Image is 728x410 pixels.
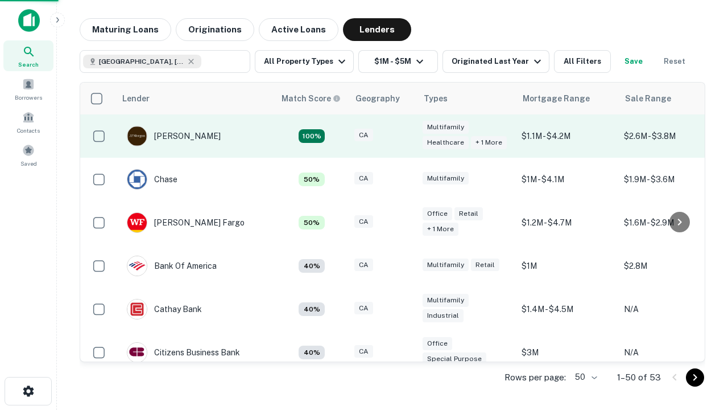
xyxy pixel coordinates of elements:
[618,331,721,374] td: N/A
[17,126,40,135] span: Contacts
[3,40,53,71] a: Search
[176,18,254,41] button: Originations
[516,288,618,331] td: $1.4M - $4.5M
[423,259,469,272] div: Multifamily
[127,212,245,233] div: [PERSON_NAME] Fargo
[358,50,438,73] button: $1M - $5M
[354,215,373,228] div: CA
[423,294,469,307] div: Multifamily
[554,50,611,73] button: All Filters
[617,371,661,384] p: 1–50 of 53
[618,114,721,158] td: $2.6M - $3.8M
[115,83,275,114] th: Lender
[299,216,325,229] div: Matching Properties: 5, hasApolloMatch: undefined
[417,83,516,114] th: Types
[127,299,202,319] div: Cathay Bank
[615,50,652,73] button: Save your search to get updates of matches that match your search criteria.
[354,172,373,185] div: CA
[354,345,373,358] div: CA
[354,129,373,142] div: CA
[516,114,618,158] td: $1.1M - $4.2M
[282,92,341,105] div: Capitalize uses an advanced AI algorithm to match your search with the best lender. The match sco...
[20,159,37,168] span: Saved
[442,50,549,73] button: Originated Last Year
[454,207,483,220] div: Retail
[504,371,566,384] p: Rows per page:
[423,172,469,185] div: Multifamily
[618,83,721,114] th: Sale Range
[516,83,618,114] th: Mortgage Range
[618,244,721,288] td: $2.8M
[299,302,325,316] div: Matching Properties: 4, hasApolloMatch: undefined
[15,93,42,102] span: Borrowers
[625,92,671,105] div: Sale Range
[3,73,53,104] a: Borrowers
[656,50,693,73] button: Reset
[127,256,217,276] div: Bank Of America
[355,92,400,105] div: Geography
[686,368,704,387] button: Go to next page
[18,60,39,69] span: Search
[127,343,147,362] img: picture
[299,259,325,273] div: Matching Properties: 4, hasApolloMatch: undefined
[471,259,499,272] div: Retail
[282,92,338,105] h6: Match Score
[259,18,338,41] button: Active Loans
[299,129,325,143] div: Matching Properties: 18, hasApolloMatch: undefined
[471,136,507,149] div: + 1 more
[423,121,469,134] div: Multifamily
[127,126,221,146] div: [PERSON_NAME]
[349,83,417,114] th: Geography
[299,346,325,359] div: Matching Properties: 4, hasApolloMatch: undefined
[3,106,53,137] a: Contacts
[424,92,448,105] div: Types
[516,158,618,201] td: $1M - $4.1M
[423,352,486,366] div: Special Purpose
[122,92,150,105] div: Lender
[516,331,618,374] td: $3M
[127,169,177,190] div: Chase
[127,126,147,146] img: picture
[570,369,599,386] div: 50
[354,302,373,315] div: CA
[99,56,184,67] span: [GEOGRAPHIC_DATA], [GEOGRAPHIC_DATA], [GEOGRAPHIC_DATA]
[423,136,469,149] div: Healthcare
[299,173,325,186] div: Matching Properties: 5, hasApolloMatch: undefined
[354,259,373,272] div: CA
[671,319,728,374] iframe: Chat Widget
[423,223,458,236] div: + 1 more
[423,337,452,350] div: Office
[618,158,721,201] td: $1.9M - $3.6M
[127,300,147,319] img: picture
[255,50,354,73] button: All Property Types
[127,342,240,363] div: Citizens Business Bank
[423,207,452,220] div: Office
[127,170,147,189] img: picture
[516,244,618,288] td: $1M
[423,309,464,322] div: Industrial
[618,201,721,244] td: $1.6M - $2.9M
[516,201,618,244] td: $1.2M - $4.7M
[523,92,590,105] div: Mortgage Range
[343,18,411,41] button: Lenders
[452,55,544,68] div: Originated Last Year
[80,18,171,41] button: Maturing Loans
[618,288,721,331] td: N/A
[18,9,40,32] img: capitalize-icon.png
[275,83,349,114] th: Capitalize uses an advanced AI algorithm to match your search with the best lender. The match sco...
[127,256,147,276] img: picture
[127,213,147,232] img: picture
[3,140,53,170] a: Saved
